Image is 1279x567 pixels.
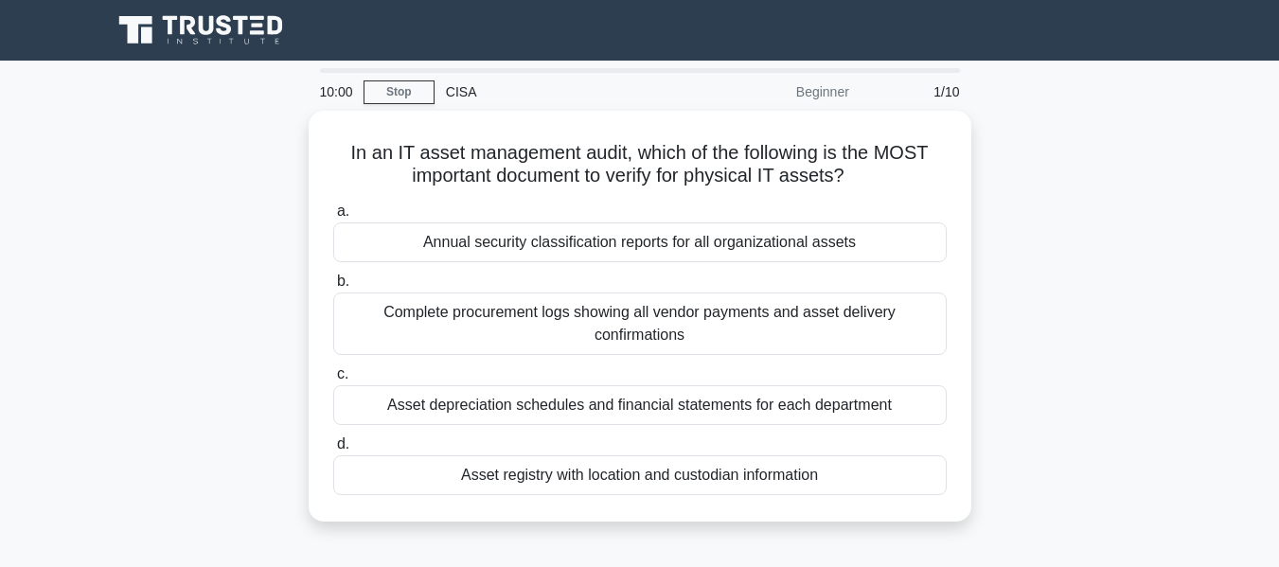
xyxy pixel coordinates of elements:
div: 10:00 [309,73,364,111]
div: Asset depreciation schedules and financial statements for each department [333,385,947,425]
span: b. [337,273,349,289]
div: Complete procurement logs showing all vendor payments and asset delivery confirmations [333,292,947,355]
div: Annual security classification reports for all organizational assets [333,222,947,262]
div: CISA [435,73,695,111]
span: d. [337,435,349,452]
a: Stop [364,80,435,104]
span: c. [337,365,348,381]
div: Asset registry with location and custodian information [333,455,947,495]
div: 1/10 [861,73,971,111]
div: Beginner [695,73,861,111]
h5: In an IT asset management audit, which of the following is the MOST important document to verify ... [331,141,949,188]
span: a. [337,203,349,219]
